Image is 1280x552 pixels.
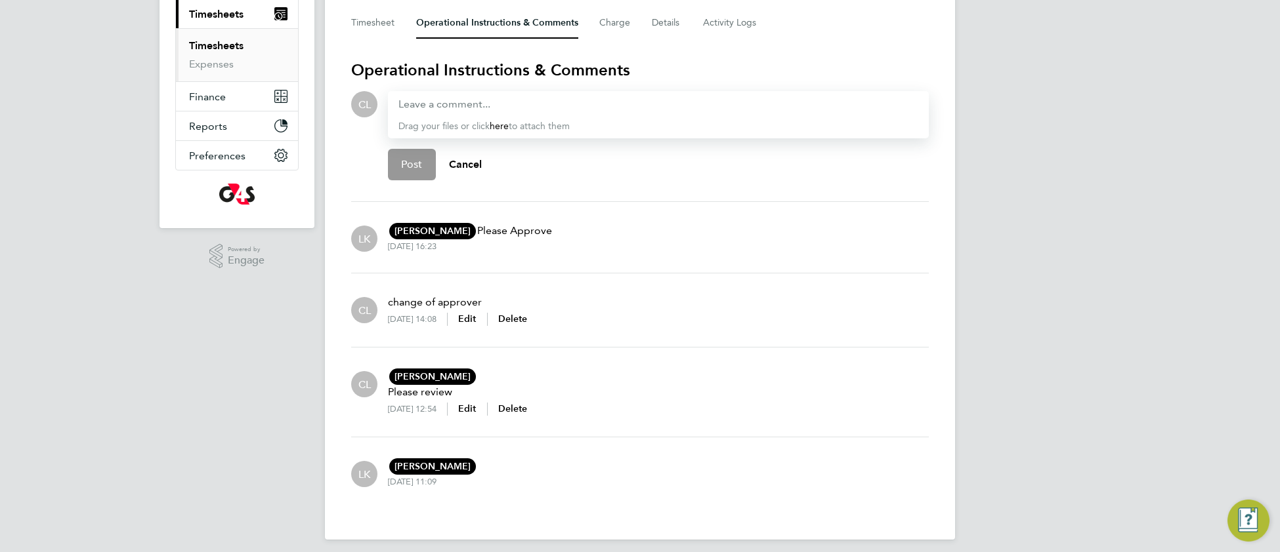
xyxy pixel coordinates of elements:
[351,7,395,39] button: Timesheet
[175,184,299,205] a: Go to home page
[351,371,377,397] div: CJS Temp Labour
[189,149,245,162] span: Preferences
[189,8,244,20] span: Timesheets
[351,461,377,487] div: Louise Kempster
[351,226,377,252] div: Louise Kempster
[490,121,509,132] a: here
[388,241,437,252] div: [DATE] 16:23
[498,313,528,326] button: Delete
[389,368,476,385] span: [PERSON_NAME]
[176,111,298,140] button: Reports
[351,91,377,117] div: CJS Temp Labour
[388,294,527,310] p: change of approver
[703,7,758,39] button: Activity Logs
[498,403,528,416] button: Delete
[358,303,371,317] span: CL
[176,82,298,111] button: Finance
[209,244,265,269] a: Powered byEngage
[351,60,929,81] h3: Operational Instructions & Comments
[458,403,477,414] span: Edit
[416,7,578,39] button: Operational Instructions & Comments
[458,313,477,326] button: Edit
[351,297,377,323] div: CJS Temp Labour
[498,403,528,414] span: Delete
[189,58,234,70] a: Expenses
[388,404,447,414] div: [DATE] 12:54
[176,141,298,170] button: Preferences
[458,403,477,416] button: Edit
[1227,500,1269,542] button: Engage Resource Center
[176,28,298,81] div: Timesheets
[498,313,528,325] span: Delete
[358,97,371,111] span: CL
[388,384,527,400] p: Please review
[388,477,437,487] div: [DATE] 11:09
[398,121,570,132] span: Drag your files or click to attach them
[228,255,265,266] span: Engage
[389,458,476,475] span: [PERSON_NAME]
[358,231,370,246] span: LK
[599,7,631,39] button: Charge
[189,120,227,132] span: Reports
[358,377,371,391] span: CL
[219,184,255,205] img: g4s-logo-retina.png
[189,90,226,103] span: Finance
[388,223,552,239] p: Please Approve
[189,39,244,52] a: Timesheets
[389,223,476,239] span: [PERSON_NAME]
[388,314,447,325] div: [DATE] 14:08
[358,467,370,481] span: LK
[449,158,482,170] span: Cancel
[228,244,265,255] span: Powered by
[436,149,496,180] button: Cancel
[458,313,477,325] span: Edit
[652,7,682,39] button: Details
